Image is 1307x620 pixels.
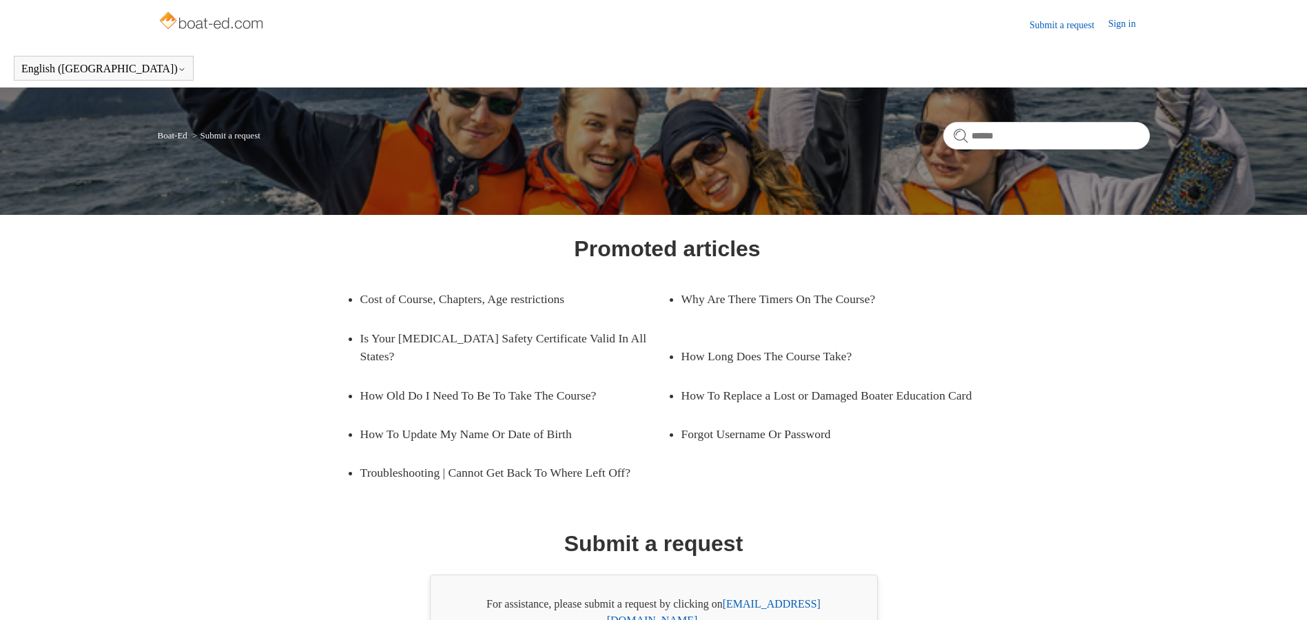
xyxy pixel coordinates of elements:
[360,453,668,492] a: Troubleshooting | Cannot Get Back To Where Left Off?
[158,130,187,141] a: Boat-Ed
[681,337,968,375] a: How Long Does The Course Take?
[360,376,647,415] a: How Old Do I Need To Be To Take The Course?
[943,122,1150,149] input: Search
[1029,18,1108,32] a: Submit a request
[189,130,260,141] li: Submit a request
[681,376,989,415] a: How To Replace a Lost or Damaged Boater Education Card
[681,415,968,453] a: Forgot Username Or Password
[1108,17,1149,33] a: Sign in
[360,319,668,376] a: Is Your [MEDICAL_DATA] Safety Certificate Valid In All States?
[21,63,186,75] button: English ([GEOGRAPHIC_DATA])
[360,280,647,318] a: Cost of Course, Chapters, Age restrictions
[158,130,190,141] li: Boat-Ed
[158,8,267,36] img: Boat-Ed Help Center home page
[360,415,647,453] a: How To Update My Name Or Date of Birth
[574,232,760,265] h1: Promoted articles
[564,527,743,560] h1: Submit a request
[681,280,968,318] a: Why Are There Timers On The Course?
